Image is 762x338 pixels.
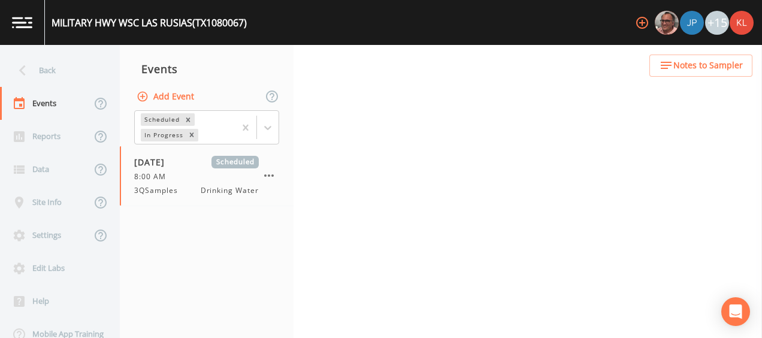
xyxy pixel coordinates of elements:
span: 3QSamples [134,185,185,196]
span: Drinking Water [201,185,259,196]
span: [DATE] [134,156,173,168]
span: Scheduled [211,156,259,168]
button: Notes to Sampler [649,55,752,77]
img: e2d790fa78825a4bb76dcb6ab311d44c [655,11,679,35]
div: Scheduled [141,113,182,126]
span: Notes to Sampler [673,58,743,73]
div: +15 [705,11,729,35]
div: Open Intercom Messenger [721,297,750,326]
img: 41241ef155101aa6d92a04480b0d0000 [680,11,704,35]
div: Mike Franklin [654,11,679,35]
div: Remove Scheduled [182,113,195,126]
div: MILITARY HWY WSC LAS RUSIAS (TX1080067) [52,16,247,30]
div: Events [120,54,294,84]
div: Remove In Progress [185,129,198,141]
button: Add Event [134,86,199,108]
span: 8:00 AM [134,171,173,182]
a: [DATE]Scheduled8:00 AM3QSamplesDrinking Water [120,146,294,206]
img: logo [12,17,32,28]
div: In Progress [141,129,185,141]
div: Joshua gere Paul [679,11,704,35]
img: 9c4450d90d3b8045b2e5fa62e4f92659 [730,11,754,35]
